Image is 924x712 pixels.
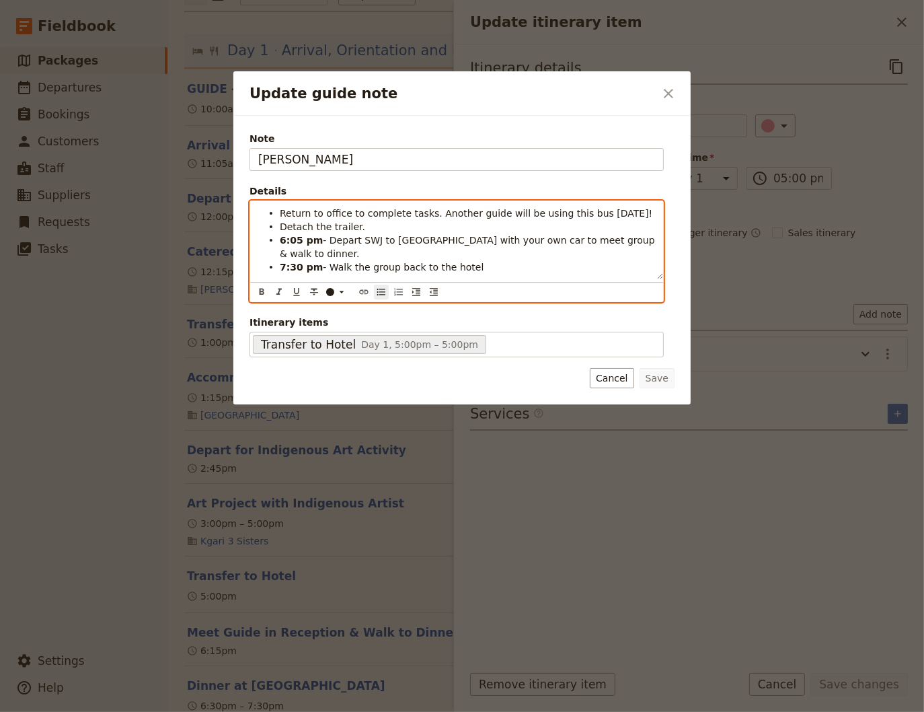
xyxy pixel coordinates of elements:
span: Transfer to Hotel [261,336,356,353]
h2: Update guide note [249,83,654,104]
span: Note [249,132,664,145]
button: Decrease indent [426,285,441,299]
button: Format italic [272,285,286,299]
button: Numbered list [391,285,406,299]
span: Itinerary items [249,316,664,329]
div: ​ [325,287,352,297]
button: Format bold [254,285,269,299]
button: Cancel [590,368,633,388]
button: Close dialog [657,82,680,105]
span: Detach the trailer. [280,221,365,232]
button: Format underline [289,285,304,299]
span: - Walk the group back to the hotel [323,262,484,273]
span: Day 1, 5:00pm – 5:00pm [361,339,478,350]
div: Details [249,184,664,198]
span: - Depart SWJ to [GEOGRAPHIC_DATA] with your own car to meet group & walk to dinner. [280,235,658,259]
button: Save [640,368,675,388]
button: Increase indent [409,285,424,299]
button: Format strikethrough [307,285,321,299]
button: Bulleted list [374,285,389,299]
input: Note [249,148,664,171]
strong: 6:05 pm [280,235,323,246]
span: Return to office to complete tasks. Another guide will be using this bus [DATE]! [280,208,652,219]
button: Insert link [356,285,371,299]
strong: 7:30 pm [280,262,323,273]
button: ​ [323,285,350,299]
